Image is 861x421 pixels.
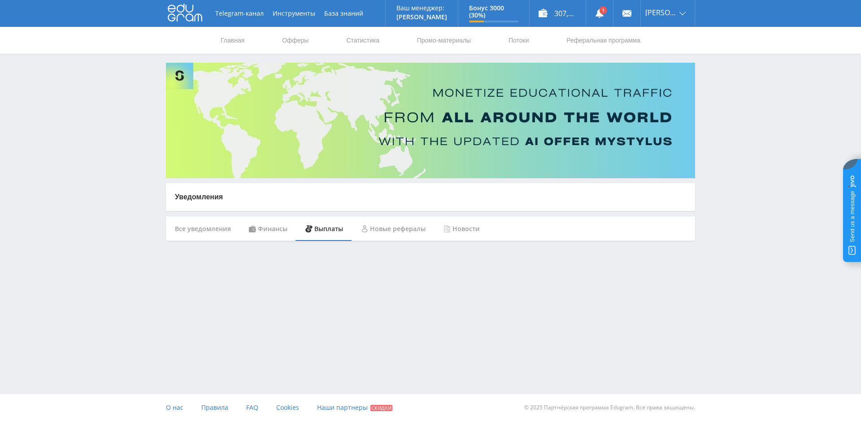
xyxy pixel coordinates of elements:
div: Новые рефералы [352,216,435,241]
p: Бонус 3000 (30%) [469,4,518,19]
span: Правила [201,403,228,412]
span: FAQ [246,403,258,412]
a: Главная [220,27,245,54]
a: Промо-материалы [416,27,472,54]
a: Потоки [508,27,530,54]
a: FAQ [246,394,258,421]
p: Ваш менеджер: [396,4,447,12]
div: Новости [435,216,489,241]
p: Уведомления [175,192,686,202]
img: Banner [166,63,695,178]
span: Cookies [276,403,299,412]
a: О нас [166,394,183,421]
div: Финансы [240,216,296,241]
span: Скидки [370,405,392,411]
a: Cookies [276,394,299,421]
a: Офферы [281,27,310,54]
span: О нас [166,403,183,412]
p: [PERSON_NAME] [396,13,447,21]
div: © 2025 Партнёрская программа Edugram. Все права защищены. [435,394,695,421]
span: Наши партнеры [317,403,368,412]
a: Статистика [345,27,380,54]
div: Выплаты [296,216,352,241]
a: Реферальная программа [565,27,641,54]
span: [PERSON_NAME] [645,9,677,16]
a: Наши партнеры Скидки [317,394,392,421]
a: Правила [201,394,228,421]
div: Все уведомления [166,216,240,241]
